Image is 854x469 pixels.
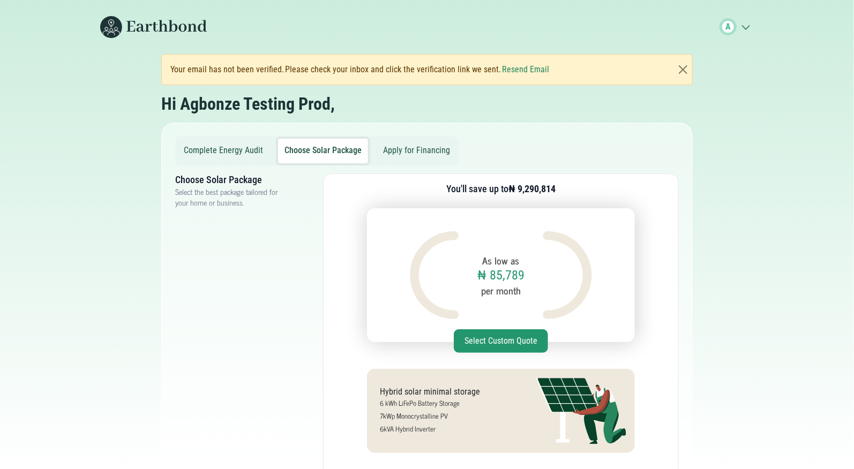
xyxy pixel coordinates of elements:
[170,63,550,76] div: Your email has not been verified.
[502,63,549,76] button: Resend Email
[508,183,556,194] b: ₦ 9,290,814
[410,231,459,319] img: Design asset
[377,139,456,163] button: Apply for Financing
[278,139,368,163] button: Choose Solar Package
[285,63,501,76] span: Please check your inbox and click the verification link we sent.
[543,231,592,319] img: Design asset
[380,423,436,434] small: 6kVA Hybrid Inverter
[380,397,460,409] small: 6 kWh LiFePo Battery Storage
[100,16,207,38] img: Earthbond's long logo for desktop view
[677,63,690,76] button: Close
[481,283,521,298] small: per month
[161,94,335,114] h2: Hi Agbonze Testing Prod,
[477,268,525,283] h1: ₦ 85,789
[380,410,448,421] small: 7kWp Monocrystalline PV
[536,377,626,444] img: Solar system illustration
[175,186,289,208] p: Select the best package tailored for your home or business.
[454,329,548,353] button: Select Custom Quote
[483,253,520,268] small: As low as
[446,183,556,195] h3: You'll save up to
[725,20,731,33] span: A
[177,139,269,163] button: Complete Energy Audit
[175,173,289,186] h3: Choose Solar Package
[380,387,515,397] h5: Hybrid solar minimal storage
